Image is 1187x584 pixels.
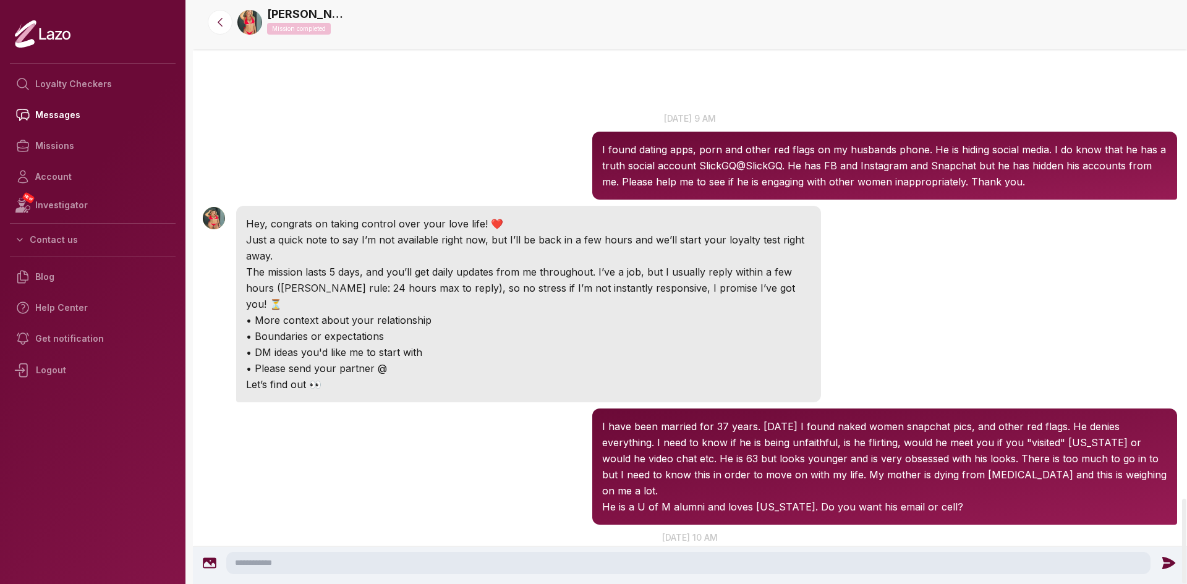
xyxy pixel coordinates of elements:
p: The mission lasts 5 days, and you’ll get daily updates from me throughout. I’ve a job, but I usua... [246,264,811,312]
p: [DATE] 10 am [193,531,1187,544]
p: Just a quick note to say I’m not available right now, but I’ll be back in a few hours and we’ll s... [246,232,811,264]
a: Messages [10,99,176,130]
a: Missions [10,130,176,161]
p: • DM ideas you'd like me to start with [246,344,811,360]
button: Contact us [10,229,176,251]
a: Help Center [10,292,176,323]
p: I have been married for 37 years. [DATE] I found naked women snapchat pics, and other red flags. ... [602,418,1167,499]
a: NEWInvestigator [10,192,176,218]
a: Loyalty Checkers [10,69,176,99]
a: Account [10,161,176,192]
span: NEW [22,192,35,204]
p: Mission completed [267,23,331,35]
p: He is a U of M alumni and loves [US_STATE]. Do you want his email or cell? [602,499,1167,515]
p: • Please send your partner @ [246,360,811,376]
p: [DATE] 9 am [193,112,1187,125]
a: Get notification [10,323,176,354]
img: User avatar [203,207,225,229]
p: Hey, congrats on taking control over your love life! ❤️ [246,216,811,232]
p: Let’s find out 👀 [246,376,811,392]
p: • Boundaries or expectations [246,328,811,344]
div: Logout [10,354,176,386]
a: [PERSON_NAME] [267,6,347,23]
a: Blog [10,261,176,292]
p: • More context about your relationship [246,312,811,328]
img: 520ecdbb-042a-4e5d-99ca-1af144eed449 [237,10,262,35]
p: I found dating apps, porn and other red flags on my husbands phone. He is hiding social media. I ... [602,142,1167,190]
